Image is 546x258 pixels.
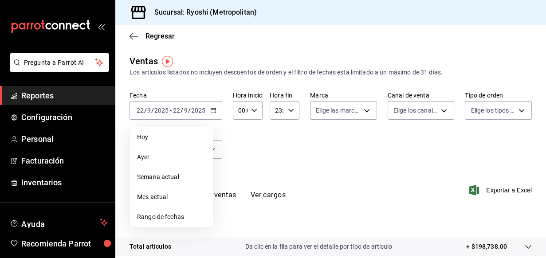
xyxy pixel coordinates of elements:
[130,92,222,98] label: Fecha
[245,242,393,251] p: Da clic en la fila para ver el detalle por tipo de artículo
[181,107,183,114] span: /
[130,216,532,227] p: Resumen
[270,92,299,98] label: Hora fin
[137,172,206,182] span: Semana actual
[137,192,206,202] span: Mes actual
[147,7,257,18] h3: Sucursal: Ryoshi (Metropolitan)
[21,155,108,167] span: Facturación
[21,176,108,188] span: Inventarios
[151,107,154,114] span: /
[21,90,108,102] span: Reportes
[130,242,171,251] p: Total artículos
[471,185,532,195] button: Exportar a Excel
[162,56,173,67] img: Tooltip marker
[388,92,455,98] label: Canal de venta
[21,133,108,145] span: Personal
[130,68,532,77] div: Los artículos listados no incluyen descuentos de orden y el filtro de fechas está limitado a un m...
[184,107,188,114] input: --
[144,191,286,206] div: navigation tabs
[98,23,105,30] button: open_drawer_menu
[393,106,438,115] span: Elige los canales de venta
[21,217,96,228] span: Ayuda
[137,133,206,142] span: Hoy
[6,64,109,74] a: Pregunta a Parrot AI
[233,92,263,98] label: Hora inicio
[465,92,532,98] label: Tipo de orden
[137,152,206,162] span: Ayer
[145,32,175,40] span: Regresar
[137,212,206,222] span: Rango de fechas
[10,53,109,72] button: Pregunta a Parrot AI
[191,107,206,114] input: ----
[21,238,108,250] span: Recomienda Parrot
[466,242,507,251] p: + $198,738.00
[188,107,191,114] span: /
[21,111,108,123] span: Configuración
[173,107,181,114] input: --
[251,191,286,206] button: Ver cargos
[144,107,147,114] span: /
[154,107,169,114] input: ----
[316,106,361,115] span: Elige las marcas
[310,92,377,98] label: Marca
[471,106,515,115] span: Elige los tipos de orden
[136,107,144,114] input: --
[201,191,236,206] button: Ver ventas
[130,55,158,68] div: Ventas
[147,107,151,114] input: --
[24,58,95,67] span: Pregunta a Parrot AI
[170,107,172,114] span: -
[130,32,175,40] button: Regresar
